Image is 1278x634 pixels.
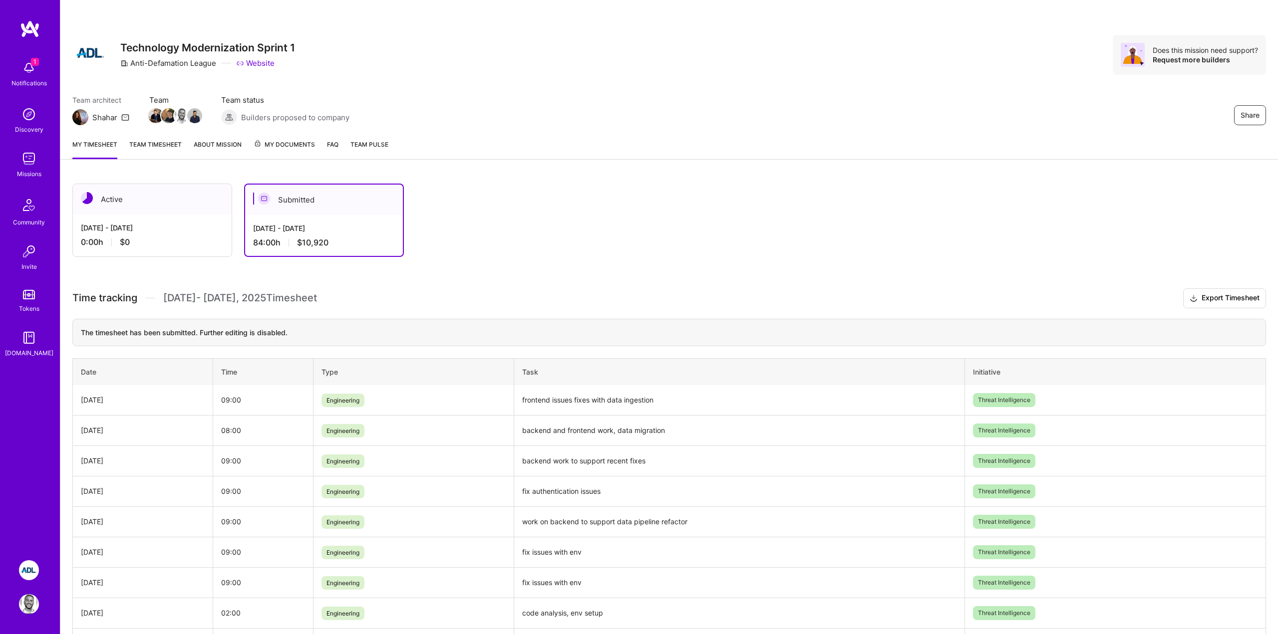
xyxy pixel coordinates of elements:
[514,537,965,567] td: fix issues with env
[213,358,314,385] th: Time
[321,454,364,468] span: Engineering
[254,139,315,150] span: My Documents
[81,425,205,435] div: [DATE]
[188,107,201,124] a: Team Member Avatar
[19,328,39,348] img: guide book
[350,141,388,148] span: Team Pulse
[13,217,45,227] div: Community
[21,261,37,272] div: Invite
[1153,45,1258,55] div: Does this mission need support?
[81,577,205,588] div: [DATE]
[72,292,137,304] span: Time tracking
[1121,43,1145,67] img: Avatar
[72,95,129,105] span: Team architect
[297,237,328,248] span: $10,920
[5,348,53,358] div: [DOMAIN_NAME]
[514,385,965,416] td: frontend issues fixes with data ingestion
[514,567,965,598] td: fix issues with env
[213,385,314,416] td: 09:00
[321,607,364,620] span: Engineering
[213,598,314,628] td: 02:00
[314,358,514,385] th: Type
[350,139,388,159] a: Team Pulse
[213,567,314,598] td: 09:00
[148,108,163,123] img: Team Member Avatar
[17,193,41,217] img: Community
[973,423,1035,437] span: Threat Intelligence
[15,124,43,135] div: Discovery
[514,598,965,628] td: code analysis, env setup
[161,108,176,123] img: Team Member Avatar
[19,58,39,78] img: bell
[965,358,1266,385] th: Initiative
[1153,55,1258,64] div: Request more builders
[81,395,205,405] div: [DATE]
[129,139,182,159] a: Team timesheet
[81,222,224,233] div: [DATE] - [DATE]
[23,290,35,299] img: tokens
[321,424,364,437] span: Engineering
[81,237,224,247] div: 0:00 h
[73,184,232,214] div: Active
[213,506,314,537] td: 09:00
[213,476,314,506] td: 09:00
[174,108,189,123] img: Team Member Avatar
[1183,288,1266,308] button: Export Timesheet
[221,109,237,125] img: Builders proposed to company
[162,107,175,124] a: Team Member Avatar
[258,193,270,205] img: Submitted
[514,415,965,445] td: backend and frontend work, data migration
[19,241,39,261] img: Invite
[973,606,1035,620] span: Threat Intelligence
[19,303,39,314] div: Tokens
[1190,293,1198,304] i: icon Download
[253,237,395,248] div: 84:00 h
[120,237,130,247] span: $0
[81,486,205,496] div: [DATE]
[1234,105,1266,125] button: Share
[321,485,364,498] span: Engineering
[72,109,88,125] img: Team Architect
[321,576,364,590] span: Engineering
[213,537,314,567] td: 09:00
[321,546,364,559] span: Engineering
[321,515,364,529] span: Engineering
[120,41,295,54] h3: Technology Modernization Sprint 1
[19,149,39,169] img: teamwork
[213,415,314,445] td: 08:00
[514,476,965,506] td: fix authentication issues
[11,78,47,88] div: Notifications
[194,139,242,159] a: About Mission
[254,139,315,159] a: My Documents
[973,393,1035,407] span: Threat Intelligence
[221,95,349,105] span: Team status
[72,139,117,159] a: My timesheet
[514,358,965,385] th: Task
[81,608,205,618] div: [DATE]
[20,20,40,38] img: logo
[149,95,201,105] span: Team
[31,58,39,66] span: 1
[121,113,129,121] i: icon Mail
[245,185,403,215] div: Submitted
[17,169,41,179] div: Missions
[16,560,41,580] a: ADL: Technology Modernization Sprint 1
[19,104,39,124] img: discovery
[92,112,117,123] div: Shahar
[19,560,39,580] img: ADL: Technology Modernization Sprint 1
[1241,110,1260,120] span: Share
[16,594,41,614] a: User Avatar
[175,107,188,124] a: Team Member Avatar
[19,594,39,614] img: User Avatar
[973,576,1035,590] span: Threat Intelligence
[163,292,317,304] span: [DATE] - [DATE] , 2025 Timesheet
[72,35,108,71] img: Company Logo
[72,319,1266,346] div: The timesheet has been submitted. Further editing is disabled.
[81,192,93,204] img: Active
[973,515,1035,529] span: Threat Intelligence
[120,59,128,67] i: icon CompanyGray
[236,58,275,68] a: Website
[321,394,364,407] span: Engineering
[73,358,213,385] th: Date
[514,506,965,537] td: work on backend to support data pipeline refactor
